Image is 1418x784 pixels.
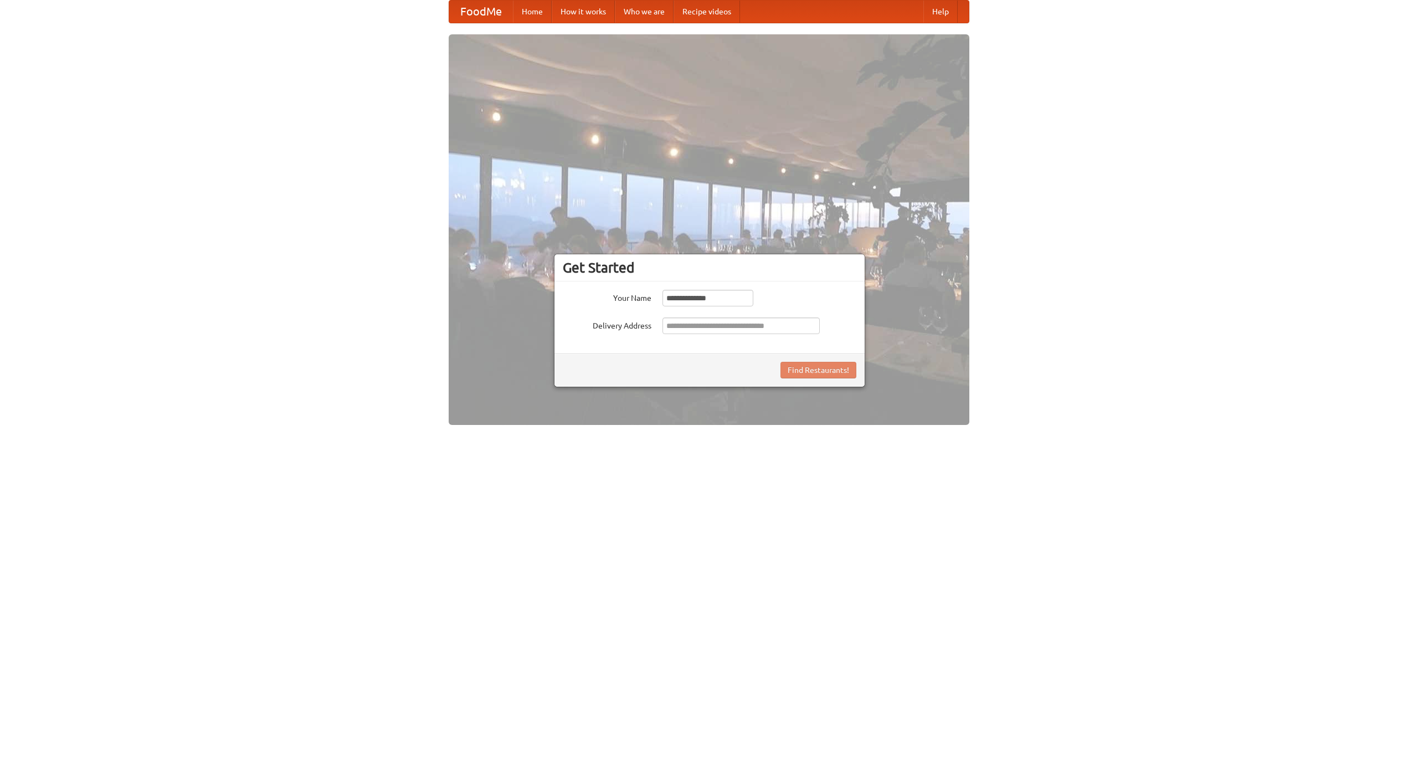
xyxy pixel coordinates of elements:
a: FoodMe [449,1,513,23]
h3: Get Started [563,259,856,276]
a: How it works [552,1,615,23]
label: Your Name [563,290,651,304]
a: Home [513,1,552,23]
a: Help [923,1,958,23]
a: Who we are [615,1,674,23]
button: Find Restaurants! [780,362,856,378]
a: Recipe videos [674,1,740,23]
label: Delivery Address [563,317,651,331]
